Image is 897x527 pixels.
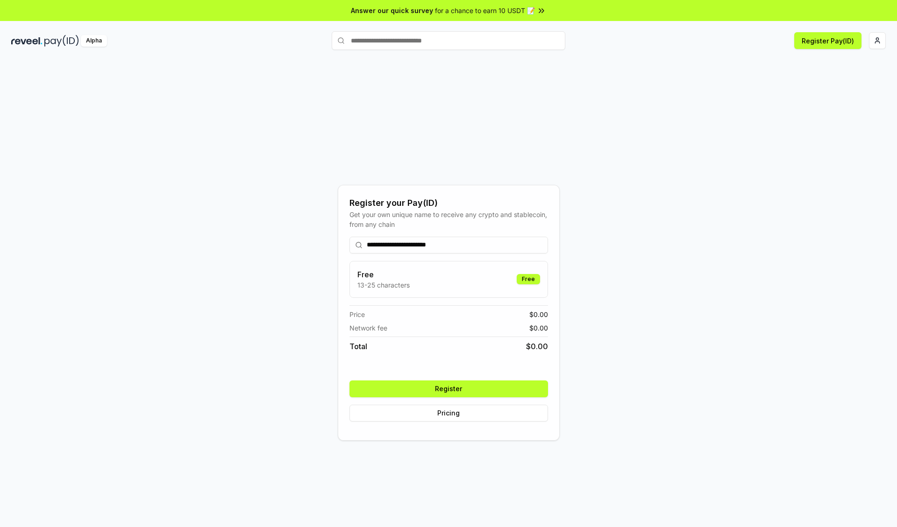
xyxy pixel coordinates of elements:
[349,323,387,333] span: Network fee
[81,35,107,47] div: Alpha
[349,405,548,422] button: Pricing
[349,197,548,210] div: Register your Pay(ID)
[529,323,548,333] span: $ 0.00
[11,35,43,47] img: reveel_dark
[529,309,548,319] span: $ 0.00
[349,210,548,229] div: Get your own unique name to receive any crypto and stablecoin, from any chain
[357,280,410,290] p: 13-25 characters
[349,341,367,352] span: Total
[526,341,548,352] span: $ 0.00
[349,309,365,319] span: Price
[517,274,540,284] div: Free
[44,35,79,47] img: pay_id
[349,380,548,397] button: Register
[435,6,535,15] span: for a chance to earn 10 USDT 📝
[357,269,410,280] h3: Free
[351,6,433,15] span: Answer our quick survey
[794,32,861,49] button: Register Pay(ID)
